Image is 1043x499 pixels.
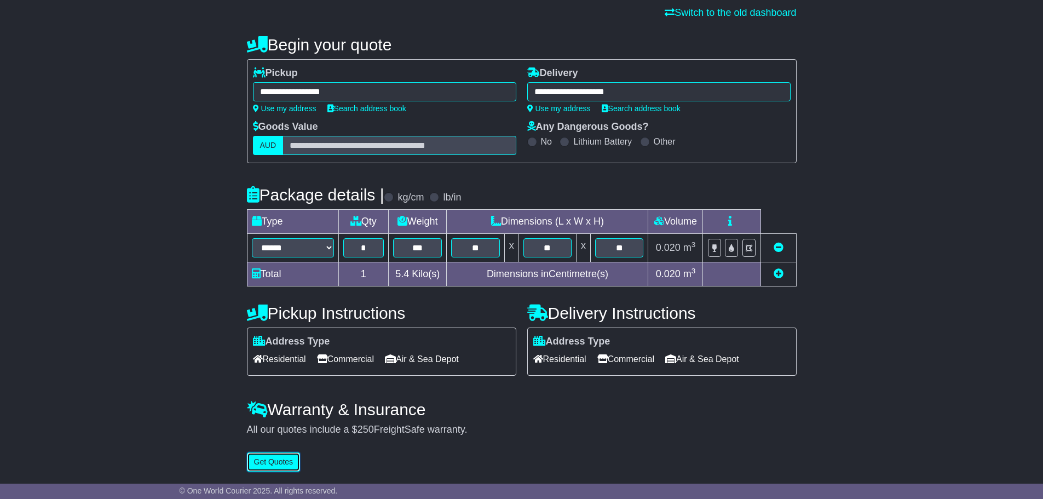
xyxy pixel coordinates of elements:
label: Lithium Battery [573,136,632,147]
td: Total [247,262,338,286]
label: No [541,136,552,147]
label: kg/cm [397,192,424,204]
span: 0.020 [656,242,681,253]
button: Get Quotes [247,452,301,472]
td: Type [247,210,338,234]
td: Weight [389,210,447,234]
td: Qty [338,210,389,234]
a: Add new item [774,268,783,279]
td: 1 [338,262,389,286]
span: 0.020 [656,268,681,279]
a: Use my address [527,104,591,113]
td: x [504,234,518,262]
sup: 3 [692,240,696,249]
a: Search address book [602,104,681,113]
span: © One World Courier 2025. All rights reserved. [180,486,338,495]
span: Commercial [317,351,374,368]
td: Volume [648,210,703,234]
td: x [577,234,591,262]
span: m [683,242,696,253]
td: Dimensions in Centimetre(s) [447,262,648,286]
a: Search address book [327,104,406,113]
label: Delivery [527,67,578,79]
td: Kilo(s) [389,262,447,286]
h4: Pickup Instructions [247,304,516,322]
label: Address Type [253,336,330,348]
h4: Delivery Instructions [527,304,797,322]
label: Other [654,136,676,147]
span: 250 [358,424,374,435]
a: Use my address [253,104,316,113]
label: Any Dangerous Goods? [527,121,649,133]
span: Residential [253,351,306,368]
span: 5.4 [395,268,409,279]
div: All our quotes include a $ FreightSafe warranty. [247,424,797,436]
span: Air & Sea Depot [385,351,459,368]
a: Switch to the old dashboard [665,7,796,18]
h4: Begin your quote [247,36,797,54]
span: Residential [533,351,586,368]
sup: 3 [692,267,696,275]
span: Commercial [597,351,654,368]
a: Remove this item [774,242,783,253]
label: Goods Value [253,121,318,133]
td: Dimensions (L x W x H) [447,210,648,234]
h4: Warranty & Insurance [247,400,797,418]
label: AUD [253,136,284,155]
label: lb/in [443,192,461,204]
h4: Package details | [247,186,384,204]
label: Pickup [253,67,298,79]
span: m [683,268,696,279]
label: Address Type [533,336,610,348]
span: Air & Sea Depot [665,351,739,368]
